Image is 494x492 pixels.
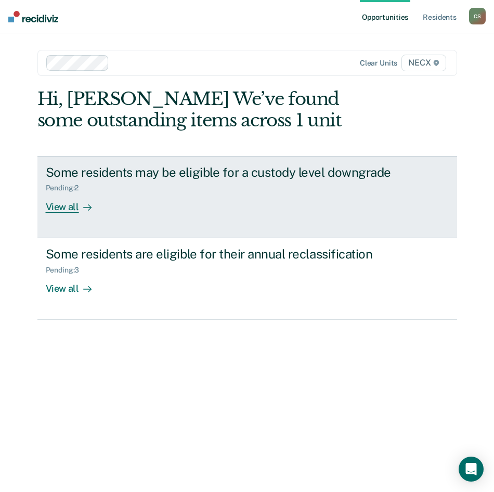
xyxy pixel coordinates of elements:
[46,247,411,262] div: Some residents are eligible for their annual reclassification
[8,11,58,22] img: Recidiviz
[37,88,373,131] div: Hi, [PERSON_NAME] We’ve found some outstanding items across 1 unit
[401,55,446,71] span: NECX
[37,238,457,320] a: Some residents are eligible for their annual reclassificationPending:3View all
[46,266,88,275] div: Pending : 3
[469,8,486,24] div: C S
[46,192,104,213] div: View all
[459,457,484,482] div: Open Intercom Messenger
[46,184,87,192] div: Pending : 2
[469,8,486,24] button: CS
[46,165,411,180] div: Some residents may be eligible for a custody level downgrade
[37,156,457,238] a: Some residents may be eligible for a custody level downgradePending:2View all
[360,59,398,68] div: Clear units
[46,274,104,294] div: View all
